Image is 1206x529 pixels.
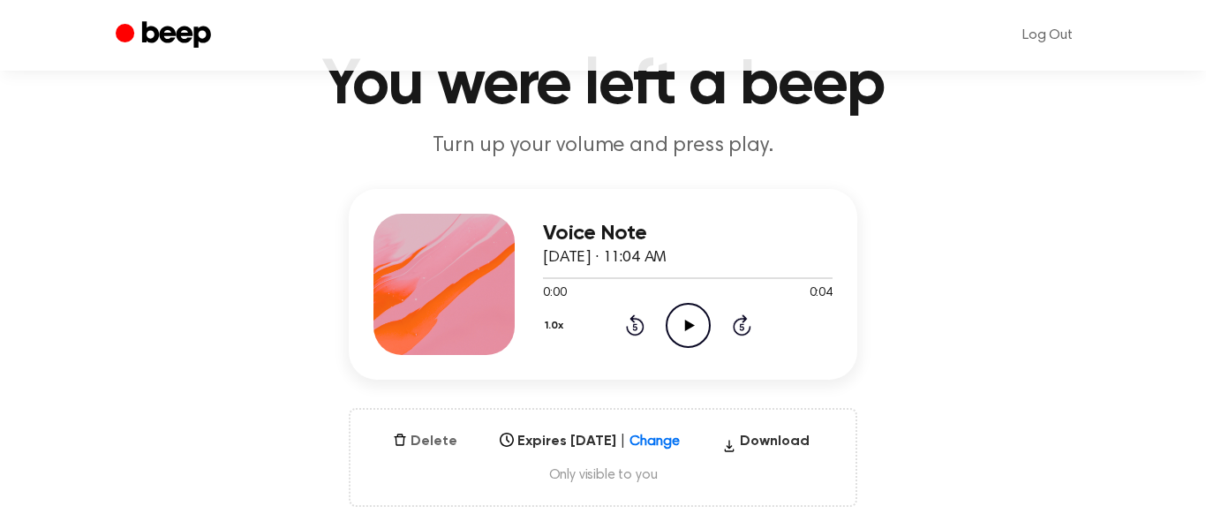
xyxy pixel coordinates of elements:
button: Delete [386,431,464,452]
span: 0:04 [810,284,833,303]
a: Beep [116,19,215,53]
p: Turn up your volume and press play. [264,132,942,161]
button: 1.0x [543,311,570,341]
span: [DATE] · 11:04 AM [543,250,667,266]
h1: You were left a beep [151,54,1055,117]
h3: Voice Note [543,222,833,246]
a: Log Out [1005,14,1090,57]
span: 0:00 [543,284,566,303]
span: Only visible to you [372,466,834,484]
button: Download [715,431,817,459]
